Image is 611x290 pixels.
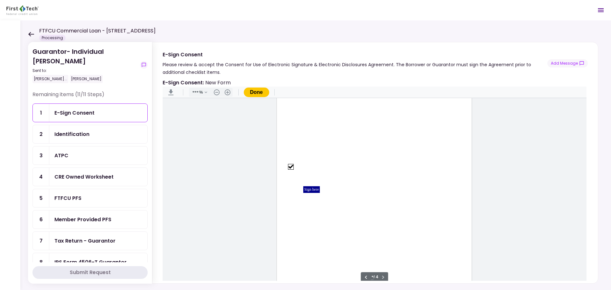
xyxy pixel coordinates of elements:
[33,125,49,143] div: 2
[32,125,148,144] a: 2Identification
[33,168,49,186] div: 4
[163,51,547,59] div: E-Sign Consent
[33,104,49,122] div: 1
[33,253,49,271] div: 8
[33,232,49,250] div: 7
[33,189,49,207] div: 5
[54,216,111,223] div: Member Provided PFS
[32,75,68,83] div: [PERSON_NAME]...
[547,59,588,67] button: show-messages
[32,167,148,186] a: 4CRE Owned Worksheet
[54,194,81,202] div: FTFCU PFS
[70,75,103,83] div: [PERSON_NAME]
[140,61,148,69] button: show-messages
[6,5,39,15] img: Partner icon
[39,35,66,41] div: Processing
[32,146,148,165] a: 3ATPC
[32,189,148,208] a: 5FTFCU PFS
[39,27,156,35] h1: FTFCU Commercial Loan - [STREET_ADDRESS]
[32,47,137,83] div: Guarantor- Individual [PERSON_NAME]
[163,61,547,76] div: Please review & accept the Consent for Use of Electronic Signature & Electronic Disclosures Agree...
[32,253,148,272] a: 8IRS Form 4506-T Guarantor
[152,42,598,284] div: E-Sign ConsentPlease review & accept the Consent for Use of Electronic Signature & Electronic Dis...
[33,210,49,229] div: 6
[54,109,95,117] div: E-Sign Consent
[32,103,148,122] a: 1E-Sign Consent
[32,91,148,103] div: Remaining items (11/11 Steps)
[32,68,137,74] div: Sent to:
[32,266,148,279] button: Submit Request
[163,79,204,86] strong: E-Sign Consent :
[163,79,231,87] div: New Form
[32,210,148,229] a: 6Member Provided PFS
[33,146,49,165] div: 3
[70,269,111,276] div: Submit Request
[54,130,89,138] div: Identification
[593,3,608,18] button: Open menu
[54,237,116,245] div: Tax Return - Guarantor
[54,258,127,266] div: IRS Form 4506-T Guarantor
[32,231,148,250] a: 7Tax Return - Guarantor
[54,173,114,181] div: CRE Owned Worksheet
[54,152,68,159] div: ATPC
